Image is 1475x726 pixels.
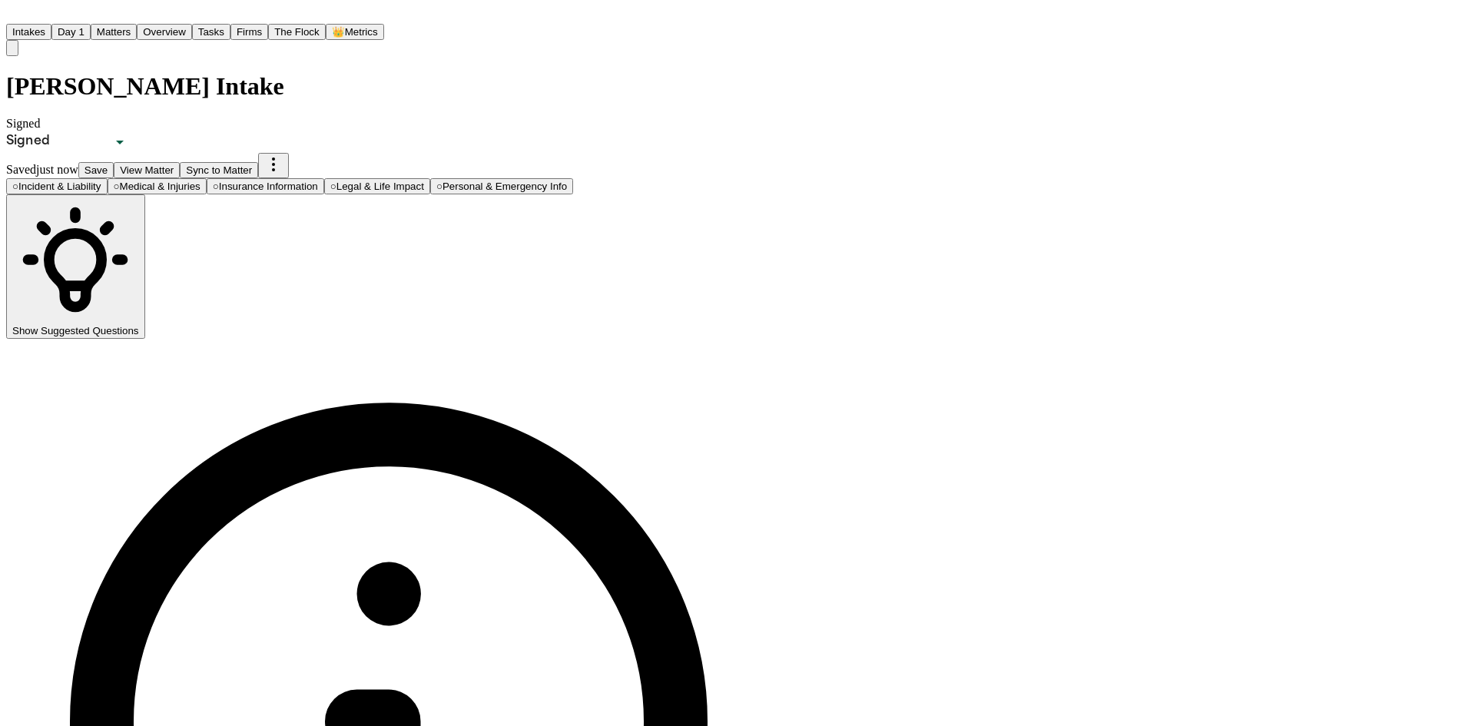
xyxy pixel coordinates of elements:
button: Go to Insurance Information [207,178,324,194]
button: Tasks [192,24,230,40]
button: Sync to Matter [180,162,258,178]
span: Incident & Liability [18,181,101,192]
button: Go to Personal & Emergency Info [430,178,573,194]
span: Saved just now [6,163,78,176]
button: View Matter [114,162,180,178]
div: Update intake status [6,131,129,153]
button: Intakes [6,24,51,40]
button: Matters [91,24,137,40]
a: Home [6,10,25,23]
span: ○ [213,181,219,192]
a: The Flock [268,25,326,38]
a: Intakes [6,25,51,38]
button: The Flock [268,24,326,40]
a: Overview [137,25,192,38]
span: Metrics [345,26,378,38]
span: Signed [6,135,50,148]
span: ○ [114,181,120,192]
button: Save [78,162,114,178]
a: Matters [91,25,137,38]
button: Go to Medical & Injuries [108,178,207,194]
span: Personal & Emergency Info [442,181,567,192]
button: Show Suggested Questions [6,194,145,340]
a: crownMetrics [326,25,384,38]
h1: [PERSON_NAME] Intake [6,72,771,101]
span: Signed [6,117,40,130]
button: Overview [137,24,192,40]
span: ○ [330,181,336,192]
a: Tasks [192,25,230,38]
a: Firms [230,25,268,38]
button: crownMetrics [326,24,384,40]
span: ○ [436,181,442,192]
img: Finch Logo [6,6,25,21]
a: Day 1 [51,25,91,38]
button: Go to Legal & Life Impact [324,178,430,194]
button: Day 1 [51,24,91,40]
button: More actions [258,153,289,178]
span: Medical & Injuries [120,181,201,192]
span: crown [332,26,345,38]
button: Firms [230,24,268,40]
span: Legal & Life Impact [336,181,424,192]
button: Go to Incident & Liability [6,178,108,194]
span: ○ [12,181,18,192]
span: Insurance Information [219,181,318,192]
